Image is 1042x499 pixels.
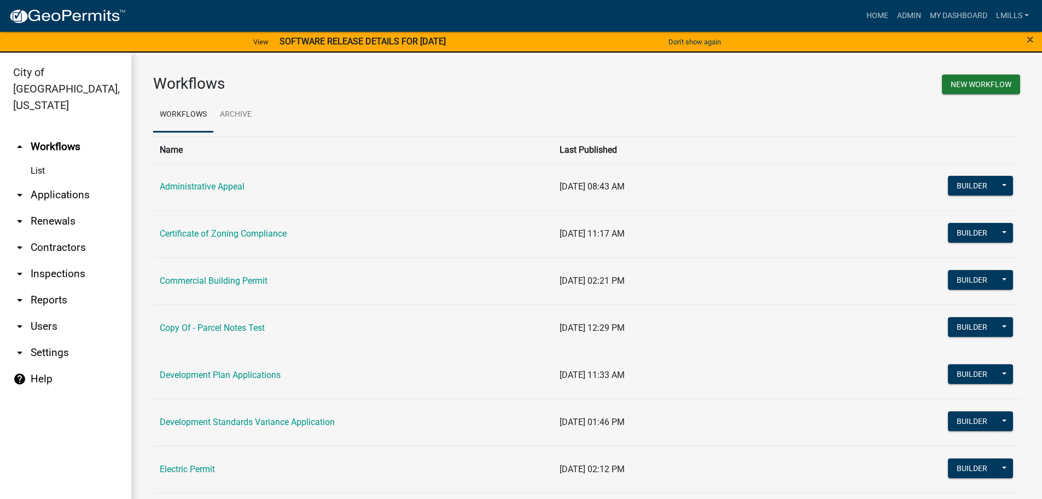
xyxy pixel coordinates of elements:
i: arrow_drop_down [13,294,26,307]
span: × [1027,32,1034,47]
a: Workflows [153,97,213,133]
th: Last Published [553,136,852,163]
th: Name [153,136,553,163]
button: Builder [948,458,996,478]
a: Home [862,5,893,26]
a: Administrative Appeal [160,181,245,192]
a: Archive [213,97,258,133]
a: Development Plan Applications [160,370,281,380]
i: arrow_drop_down [13,241,26,254]
span: [DATE] 02:12 PM [560,464,625,474]
a: Copy Of - Parcel Notes Test [160,323,265,333]
span: [DATE] 08:43 AM [560,181,625,192]
button: Builder [948,317,996,337]
button: Builder [948,176,996,196]
button: Builder [948,364,996,384]
span: [DATE] 11:17 AM [560,228,625,239]
i: help [13,372,26,386]
button: Don't show again [664,33,725,51]
a: Electric Permit [160,464,215,474]
h3: Workflows [153,74,579,93]
strong: SOFTWARE RELEASE DETAILS FOR [DATE] [280,36,446,47]
i: arrow_drop_down [13,346,26,359]
a: My Dashboard [925,5,992,26]
button: Builder [948,270,996,290]
span: [DATE] 11:33 AM [560,370,625,380]
button: Builder [948,411,996,431]
a: lmills [992,5,1033,26]
i: arrow_drop_down [13,267,26,280]
i: arrow_drop_up [13,140,26,153]
span: [DATE] 01:46 PM [560,417,625,427]
i: arrow_drop_down [13,320,26,333]
button: Builder [948,223,996,243]
a: Certificate of Zoning Compliance [160,228,287,239]
a: View [249,33,273,51]
button: Close [1027,33,1034,46]
a: Admin [893,5,925,26]
a: Development Standards Variance Application [160,417,335,427]
i: arrow_drop_down [13,215,26,228]
span: [DATE] 02:21 PM [560,276,625,286]
span: [DATE] 12:29 PM [560,323,625,333]
a: Commercial Building Permit [160,276,267,286]
button: New Workflow [942,74,1020,94]
i: arrow_drop_down [13,188,26,202]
